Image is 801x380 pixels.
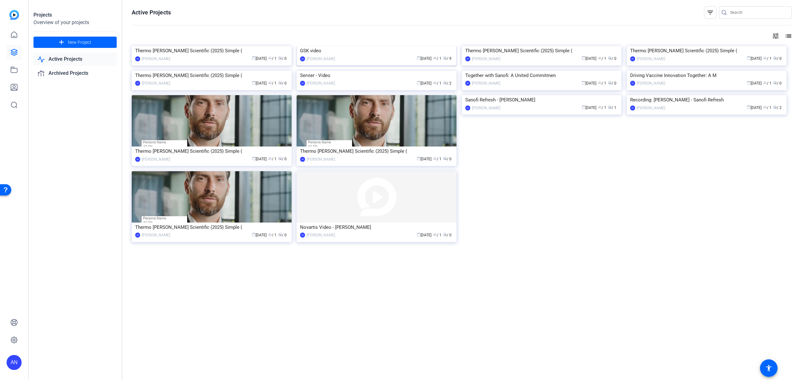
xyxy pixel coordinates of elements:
[472,105,500,111] div: [PERSON_NAME]
[278,233,287,237] span: / 0
[763,105,767,109] span: group
[598,56,606,61] span: / 1
[252,233,256,236] span: calendar_today
[417,56,431,61] span: [DATE]
[58,39,65,46] mat-icon: add
[9,10,19,20] img: blue-gradient.svg
[443,157,452,161] span: / 0
[307,80,335,86] div: [PERSON_NAME]
[608,105,616,110] span: / 1
[135,233,140,238] div: AN
[582,81,596,85] span: [DATE]
[132,9,171,16] h1: Active Projects
[268,157,272,160] span: group
[582,81,585,85] span: calendar_today
[252,81,256,85] span: calendar_today
[417,233,421,236] span: calendar_today
[268,56,277,61] span: / 1
[765,364,773,372] mat-icon: accessibility
[637,80,665,86] div: [PERSON_NAME]
[730,9,787,16] input: Search
[773,81,777,85] span: radio
[465,95,618,105] div: Sanofi Refresh - [PERSON_NAME]
[433,157,441,161] span: / 1
[598,81,606,85] span: / 1
[278,81,287,85] span: / 0
[598,56,602,60] span: group
[278,157,282,160] span: radio
[763,105,772,110] span: / 1
[772,32,779,40] mat-icon: tune
[300,157,305,162] div: AN
[307,56,335,62] div: [PERSON_NAME]
[307,156,335,162] div: [PERSON_NAME]
[598,105,602,109] span: group
[637,105,665,111] div: [PERSON_NAME]
[417,81,421,85] span: calendar_today
[465,46,618,55] div: Thermo [PERSON_NAME] Scientific (2025) Simple (
[268,157,277,161] span: / 1
[773,56,782,61] span: / 0
[278,157,287,161] span: / 0
[268,56,272,60] span: group
[33,19,117,26] div: Overview of your projects
[252,81,267,85] span: [DATE]
[300,71,453,80] div: Servier - Video
[747,56,751,60] span: calendar_today
[300,81,305,86] div: AN
[307,232,335,238] div: [PERSON_NAME]
[135,81,140,86] div: AN
[582,105,585,109] span: calendar_today
[268,233,272,236] span: group
[300,56,305,61] div: AN
[773,56,777,60] span: radio
[443,81,452,85] span: / 2
[608,81,612,85] span: radio
[763,81,772,85] span: / 1
[465,81,470,86] div: AN
[630,95,783,105] div: Recording: [PERSON_NAME] - Sanofi Refresh
[135,56,140,61] div: AN
[268,233,277,237] span: / 1
[443,157,447,160] span: radio
[608,81,616,85] span: / 0
[252,56,267,61] span: [DATE]
[465,105,470,110] div: AN
[630,71,783,80] div: Driving Vaccine Innovation Together: A M
[300,233,305,238] div: AN
[268,81,272,85] span: group
[278,56,282,60] span: radio
[433,233,437,236] span: group
[443,233,452,237] span: / 0
[707,9,714,16] mat-icon: filter_list
[582,56,596,61] span: [DATE]
[747,56,762,61] span: [DATE]
[747,81,751,85] span: calendar_today
[472,56,500,62] div: [PERSON_NAME]
[630,56,635,61] div: AN
[142,156,170,162] div: [PERSON_NAME]
[630,105,635,110] div: AN
[465,71,618,80] div: Together with Sanofi: A United Commitmen
[135,146,288,156] div: Thermo [PERSON_NAME] Scientific (2025) Simple (
[443,56,452,61] span: / 9
[135,46,288,55] div: Thermo [PERSON_NAME] Scientific (2025) Simple (
[433,157,437,160] span: group
[433,233,441,237] span: / 1
[417,157,431,161] span: [DATE]
[33,67,117,80] a: Archived Projects
[630,46,783,55] div: Thermo [PERSON_NAME] Scientific (2025) Simple (
[763,56,767,60] span: group
[33,37,117,48] button: New Project
[252,233,267,237] span: [DATE]
[630,81,635,86] div: AN
[598,81,602,85] span: group
[763,56,772,61] span: / 1
[598,105,606,110] span: / 1
[252,157,256,160] span: calendar_today
[773,105,777,109] span: radio
[68,39,91,46] span: New Project
[142,56,170,62] div: [PERSON_NAME]
[33,11,117,19] div: Projects
[608,105,612,109] span: radio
